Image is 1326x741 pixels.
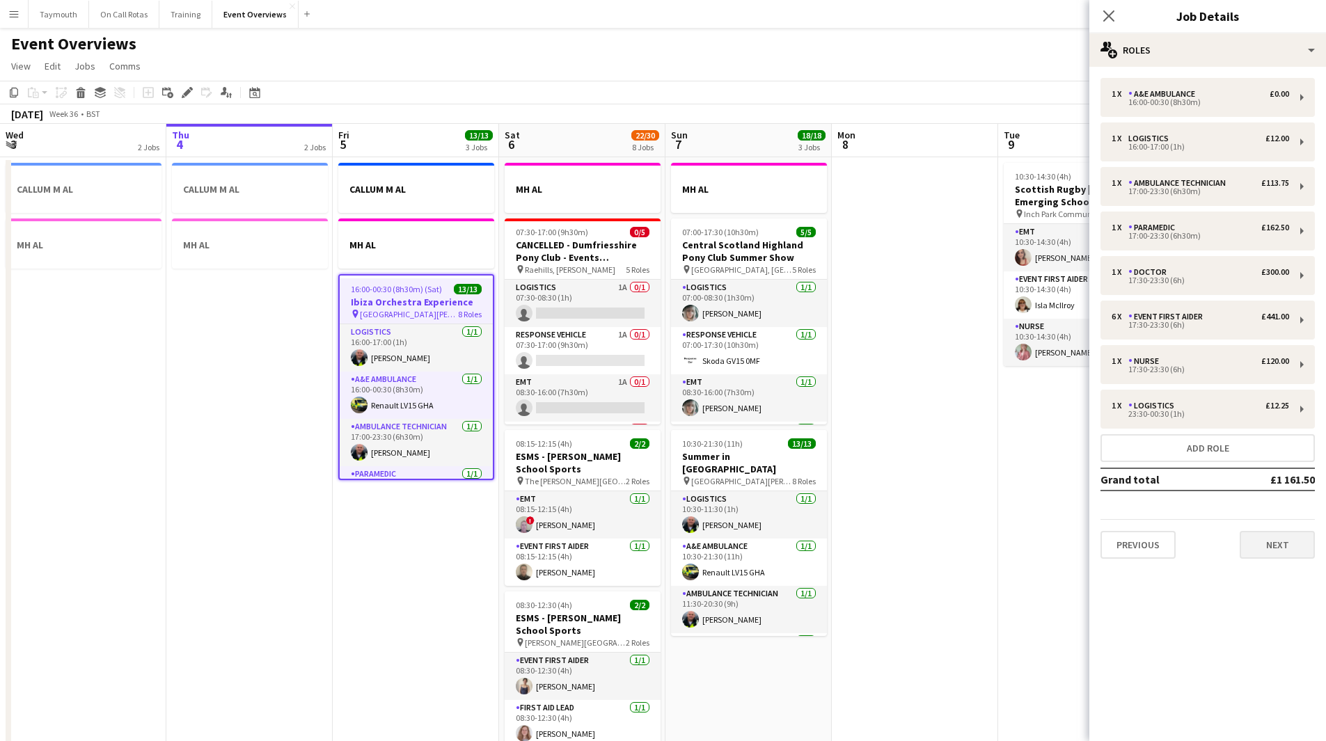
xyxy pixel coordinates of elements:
div: 17:30-23:30 (6h) [1112,366,1289,373]
h3: MH AL [671,183,827,196]
span: Inch Park Community Club [1024,209,1119,219]
app-job-card: MH AL [671,163,827,213]
app-job-card: CALLUM M AL [338,163,494,213]
span: 08:30-12:30 (4h) [516,600,572,610]
div: 17:30-23:30 (6h) [1112,321,1289,328]
span: 8 Roles [458,309,482,319]
div: 1 x [1112,223,1128,232]
a: View [6,57,36,75]
app-card-role: Response Vehicle1A0/107:30-17:00 (9h30m) [505,327,661,374]
app-job-card: MH AL [6,218,161,269]
span: [GEOGRAPHIC_DATA], [GEOGRAPHIC_DATA] [691,264,792,275]
app-card-role: Ambulance Technician1/117:00-23:30 (6h30m)[PERSON_NAME] [340,419,493,466]
div: 17:00-23:30 (6h30m) [1112,232,1289,239]
span: ! [526,516,535,525]
app-job-card: 08:15-12:15 (4h)2/2ESMS - [PERSON_NAME] School Sports The [PERSON_NAME][GEOGRAPHIC_DATA]2 RolesEM... [505,430,661,586]
span: Week 36 [46,109,81,119]
span: 6 [503,136,520,152]
app-card-role: Response Vehicle1/107:00-17:30 (10h30m)Skoda GV15 0MF [671,327,827,374]
span: Edit [45,60,61,72]
app-card-role: Paramedic1/117:00-23:30 (6h30m) [340,466,493,513]
div: CALLUM M AL [172,163,328,213]
div: £12.00 [1265,134,1289,143]
h3: Summer in [GEOGRAPHIC_DATA] [671,450,827,475]
span: Sat [505,129,520,141]
app-card-role: Nurse1/110:30-14:30 (4h)[PERSON_NAME] [1004,319,1160,366]
h3: MH AL [6,239,161,251]
h3: Scottish Rugby | East Emerging Schools Championships | [GEOGRAPHIC_DATA] [1004,183,1160,208]
span: 2 Roles [626,476,649,486]
app-job-card: MH AL [505,163,661,213]
div: 1 x [1112,89,1128,99]
div: 3 Jobs [466,142,492,152]
app-card-role: Paramedic0/1 [505,422,661,469]
button: Add role [1100,434,1315,462]
div: Paramedic [1128,223,1181,232]
span: Raehills, [PERSON_NAME] [525,264,615,275]
div: CALLUM M AL [6,163,161,213]
h3: CALLUM M AL [338,183,494,196]
span: The [PERSON_NAME][GEOGRAPHIC_DATA] [525,476,626,486]
span: 8 Roles [792,476,816,486]
button: Previous [1100,531,1176,559]
button: Event Overviews [212,1,299,28]
app-card-role: Logistics1/116:00-17:00 (1h)[PERSON_NAME] [340,324,493,372]
div: 16:00-17:00 (1h) [1112,143,1289,150]
td: £1 161.50 [1227,468,1315,491]
h3: CALLUM M AL [172,183,328,196]
div: [DATE] [11,107,43,121]
div: A&E Ambulance [1128,89,1201,99]
app-card-role: Logistics1A0/107:30-08:30 (1h) [505,280,661,327]
span: 07:30-17:00 (9h30m) [516,227,588,237]
span: 16:00-00:30 (8h30m) (Sat) [351,284,442,294]
td: Grand total [1100,468,1227,491]
span: [GEOGRAPHIC_DATA][PERSON_NAME], [GEOGRAPHIC_DATA] [691,476,792,486]
span: 2 Roles [626,637,649,648]
span: 08:15-12:15 (4h) [516,438,572,449]
div: 1 x [1112,356,1128,366]
app-card-role: EMT1A0/108:30-16:00 (7h30m) [505,374,661,422]
span: Tue [1004,129,1020,141]
h3: MH AL [338,239,494,251]
app-card-role: Logistics1/107:00-08:30 (1h30m)[PERSON_NAME] [671,280,827,327]
app-card-role: Event First Aider1/110:30-14:30 (4h)Isla McIlroy [1004,271,1160,319]
div: 17:30-23:30 (6h) [1112,277,1289,284]
div: £0.00 [1270,89,1289,99]
h3: MH AL [505,183,661,196]
div: Roles [1089,33,1326,67]
h3: ESMS - [PERSON_NAME] School Sports [505,450,661,475]
app-job-card: 07:30-17:00 (9h30m)0/5CANCELLED - Dumfriesshire Pony Club - Events [GEOGRAPHIC_DATA] Raehills, [P... [505,218,661,424]
button: Next [1240,531,1315,559]
button: Training [159,1,212,28]
span: 9 [1002,136,1020,152]
div: MH AL [338,218,494,269]
h3: MH AL [172,239,328,251]
div: 3 Jobs [798,142,825,152]
h3: ESMS - [PERSON_NAME] School Sports [505,612,661,637]
span: View [11,60,31,72]
span: 10:30-14:30 (4h) [1015,171,1071,182]
span: 3 [3,136,24,152]
app-card-role: A&E Ambulance1/110:30-21:30 (11h)Renault LV15 GHA [671,539,827,586]
span: 8 [835,136,855,152]
span: 2/2 [630,438,649,449]
span: 13/13 [788,438,816,449]
div: 2 Jobs [138,142,159,152]
h3: CANCELLED - Dumfriesshire Pony Club - Events [GEOGRAPHIC_DATA] [505,239,661,264]
div: 16:00-00:30 (8h30m) [1112,99,1289,106]
div: 16:00-00:30 (8h30m) (Sat)13/13Ibiza Orchestra Experience [GEOGRAPHIC_DATA][PERSON_NAME], [GEOGRAP... [338,274,494,480]
div: BST [86,109,100,119]
div: 1 x [1112,134,1128,143]
div: £113.75 [1261,178,1289,188]
span: 13/13 [454,284,482,294]
app-job-card: MH AL [172,218,328,269]
app-job-card: 10:30-14:30 (4h)3/3Scottish Rugby | East Emerging Schools Championships | [GEOGRAPHIC_DATA] Inch ... [1004,163,1160,366]
app-job-card: 10:30-21:30 (11h)13/13Summer in [GEOGRAPHIC_DATA] [GEOGRAPHIC_DATA][PERSON_NAME], [GEOGRAPHIC_DAT... [671,430,827,636]
div: Ambulance Technician [1128,178,1231,188]
div: Doctor [1128,267,1172,277]
h3: Ibiza Orchestra Experience [340,296,493,308]
span: 5/5 [796,227,816,237]
span: 5 Roles [792,264,816,275]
